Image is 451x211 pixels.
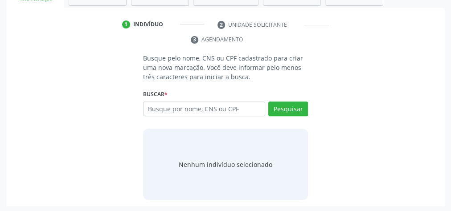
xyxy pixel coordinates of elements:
[143,101,265,117] input: Busque por nome, CNS ou CPF
[133,20,163,28] div: Indivíduo
[143,53,308,81] p: Busque pelo nome, CNS ou CPF cadastrado para criar uma nova marcação. Você deve informar pelo men...
[179,160,272,169] div: Nenhum indivíduo selecionado
[143,88,168,101] label: Buscar
[122,20,130,28] div: 1
[268,101,308,117] button: Pesquisar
